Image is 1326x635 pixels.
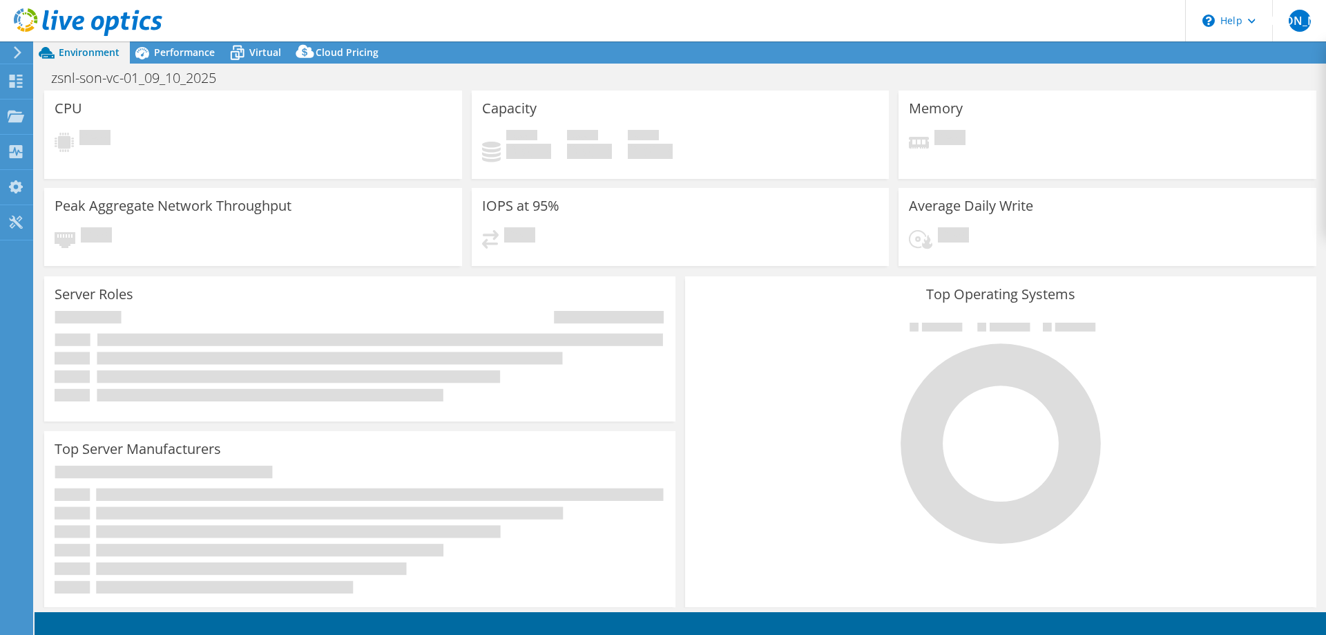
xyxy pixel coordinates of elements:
h4: 0 GiB [506,144,551,159]
h3: CPU [55,101,82,116]
h3: Average Daily Write [909,198,1033,214]
h1: zsnl-son-vc-01_09_10_2025 [45,70,238,86]
h3: Top Server Manufacturers [55,442,221,457]
span: Pending [79,130,110,149]
h4: 0 GiB [567,144,612,159]
h3: Peak Aggregate Network Throughput [55,198,291,214]
span: Total [628,130,659,144]
h3: Capacity [482,101,537,116]
span: [PERSON_NAME] [1289,10,1311,32]
span: Cloud Pricing [316,46,378,59]
h3: Memory [909,101,963,116]
span: Environment [59,46,119,59]
span: Pending [934,130,965,149]
span: Used [506,130,537,144]
span: Pending [81,227,112,246]
span: Pending [938,227,969,246]
span: Free [567,130,598,144]
span: Virtual [249,46,281,59]
span: Pending [504,227,535,246]
h3: Top Operating Systems [695,287,1306,302]
h4: 0 GiB [628,144,673,159]
span: Performance [154,46,215,59]
svg: \n [1202,15,1215,27]
h3: IOPS at 95% [482,198,559,214]
h3: Server Roles [55,287,133,302]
